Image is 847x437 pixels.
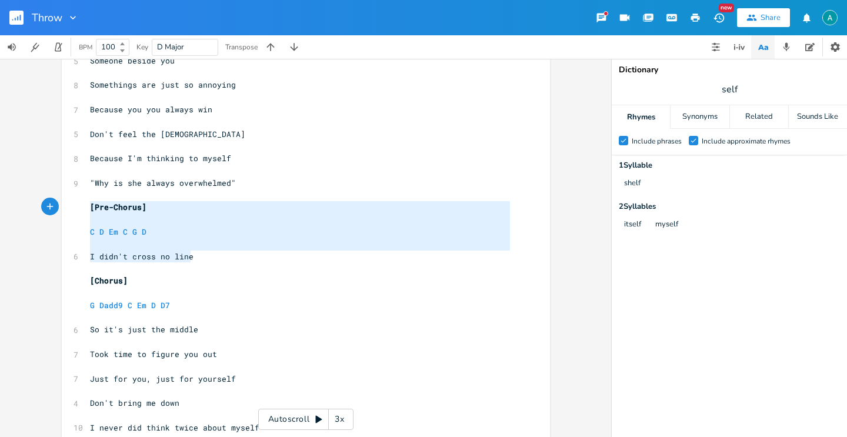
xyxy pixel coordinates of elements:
button: itself [624,220,641,230]
span: Em [137,300,146,311]
span: G [90,300,95,311]
span: Because I'm thinking to myself [90,153,231,164]
div: Include approximate rhymes [702,138,791,145]
span: Don't feel the [DEMOGRAPHIC_DATA] [90,129,245,139]
span: D [151,300,156,311]
span: C [128,300,132,311]
div: Related [730,105,788,129]
div: Synonyms [671,105,729,129]
div: Key [136,44,148,51]
span: C [123,226,128,237]
span: Somethings are just so annoying [90,79,236,90]
div: Dictionary [619,66,840,74]
span: G [132,226,137,237]
span: Dadd9 [99,300,123,311]
div: Sounds Like [789,105,847,129]
span: D Major [157,42,184,52]
span: D [142,226,146,237]
div: 1 Syllable [619,162,840,169]
div: Rhymes [612,105,670,129]
button: shelf [624,179,641,189]
span: D7 [161,300,170,311]
span: Took time to figure you out [90,349,217,359]
div: New [719,4,734,12]
button: Share [737,8,790,27]
span: Just for you, just for yourself [90,373,236,384]
div: BPM [79,44,92,51]
span: Em [109,226,118,237]
div: Autoscroll [258,409,354,430]
div: Transpose [225,44,258,51]
span: Someone beside you [90,55,175,66]
span: I never did think twice about myself [90,422,259,433]
span: Don't bring me down [90,398,179,408]
img: Alex [822,10,838,25]
span: Throw [32,12,62,23]
span: self [722,83,738,96]
div: 2 Syllable s [619,203,840,211]
span: "Why is she always overwhelmed" [90,178,236,188]
span: D [99,226,104,237]
span: I didn't cross no line [90,251,194,262]
span: Because you you always win [90,104,212,115]
button: myself [655,220,678,230]
div: 3x [329,409,350,430]
div: Include phrases [632,138,682,145]
span: So it's just the middle [90,324,198,335]
button: New [707,7,731,28]
span: [Pre-Chorus] [90,202,146,212]
span: C [90,226,95,237]
span: [Chorus] [90,275,128,286]
div: Share [761,12,781,23]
